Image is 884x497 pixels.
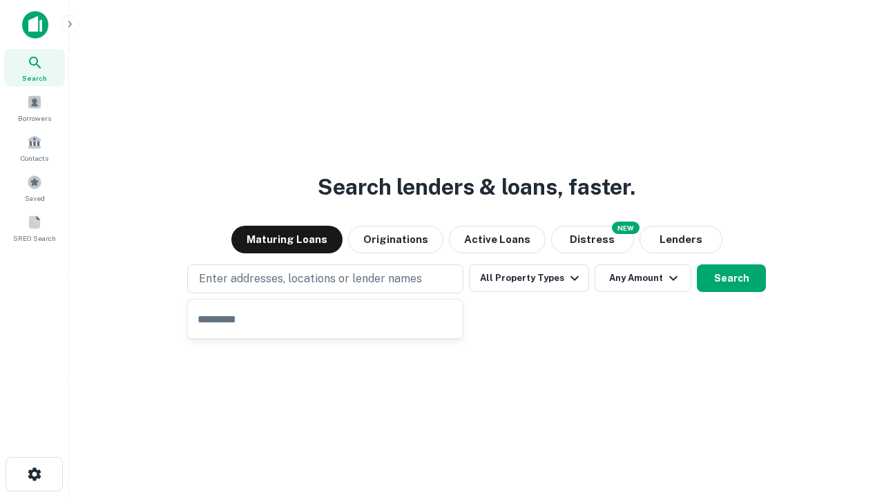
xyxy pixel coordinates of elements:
div: NEW [612,222,640,234]
iframe: Chat Widget [815,387,884,453]
button: Search [697,264,766,292]
span: Search [22,72,47,84]
button: Lenders [640,226,722,253]
a: Saved [4,169,65,206]
button: Active Loans [449,226,546,253]
button: Enter addresses, locations or lender names [187,264,463,293]
button: Any Amount [595,264,691,292]
a: Contacts [4,129,65,166]
button: Maturing Loans [231,226,343,253]
button: Search distressed loans with lien and other non-mortgage details. [551,226,634,253]
a: Borrowers [4,89,65,126]
button: All Property Types [469,264,589,292]
button: Originations [348,226,443,253]
span: Borrowers [18,113,51,124]
span: SREO Search [13,233,56,244]
span: Saved [25,193,45,204]
a: SREO Search [4,209,65,246]
a: Search [4,49,65,86]
img: capitalize-icon.png [22,11,48,39]
h3: Search lenders & loans, faster. [318,170,635,204]
p: Enter addresses, locations or lender names [199,271,422,287]
span: Contacts [21,153,48,164]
